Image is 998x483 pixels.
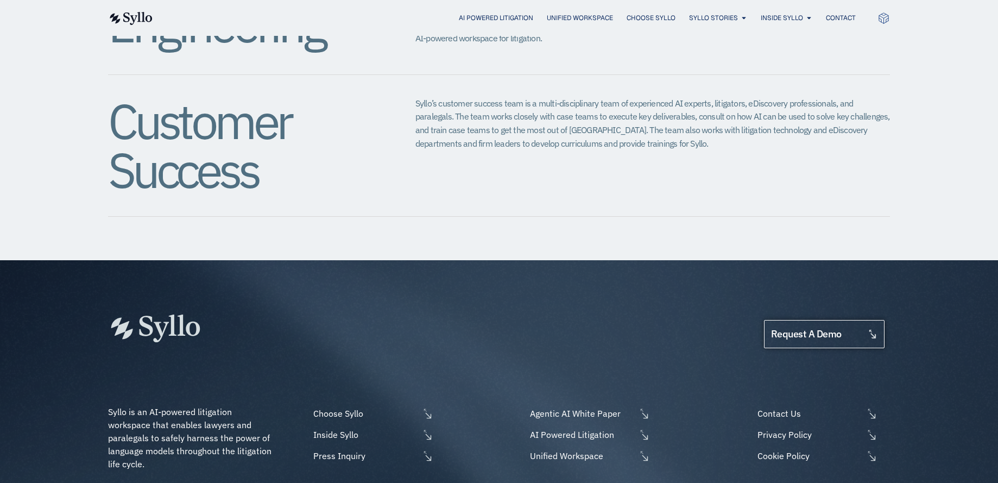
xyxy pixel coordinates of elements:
a: Privacy Policy [755,428,890,441]
a: AI Powered Litigation [459,13,533,23]
span: Choose Syllo [311,407,419,420]
a: Contact [826,13,856,23]
a: Contact Us [755,407,890,420]
span: Contact Us [755,407,863,420]
p: Syllo’s customer success team is a multi-disciplinary team of experienced AI experts, litigators,... [415,97,890,150]
a: Cookie Policy [755,449,890,462]
a: Inside Syllo [761,13,803,23]
nav: Menu [174,13,856,23]
a: Choose Syllo [627,13,675,23]
a: Unified Workspace [547,13,613,23]
a: Syllo Stories [689,13,738,23]
div: Menu Toggle [174,13,856,23]
a: Inside Syllo [311,428,433,441]
a: request a demo [764,320,885,349]
span: Cookie Policy [755,449,863,462]
span: team is committed to delivering the most powerful, intuitive, and secure AI-powered workspace for... [415,19,885,43]
span: Inside Syllo [311,428,419,441]
span: Agentic AI White Paper [527,407,636,420]
a: Choose Syllo [311,407,433,420]
span: Unified Workspace [527,449,636,462]
span: Press Inquiry [311,449,419,462]
h2: Customer Success [108,97,372,195]
span: Privacy Policy [755,428,863,441]
span: AI Powered Litigation [527,428,636,441]
span: Syllo is an AI-powered litigation workspace that enables lawyers and paralegals to safely harness... [108,406,274,469]
a: Unified Workspace [527,449,650,462]
a: AI Powered Litigation [527,428,650,441]
img: syllo [108,12,153,25]
a: Press Inquiry [311,449,433,462]
span: request a demo [771,329,842,340]
a: Agentic AI White Paper [527,407,650,420]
